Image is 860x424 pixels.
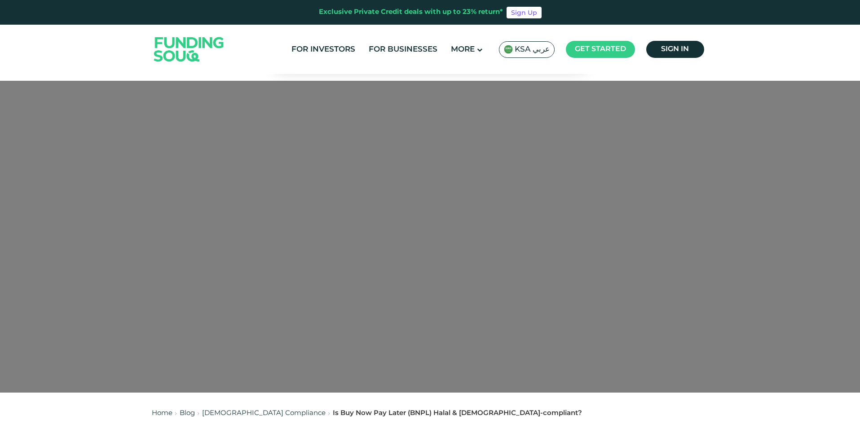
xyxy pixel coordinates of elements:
a: Home [152,410,172,416]
img: Logo [145,26,233,72]
div: Is Buy Now Pay Later (BNPL) Halal & [DEMOGRAPHIC_DATA]-compliant? [333,408,582,419]
a: [DEMOGRAPHIC_DATA] Compliance [202,410,326,416]
a: For Businesses [366,42,440,57]
a: For Investors [289,42,357,57]
span: KSA عربي [515,44,550,55]
a: Sign Up [507,7,542,18]
a: Sign in [646,41,704,58]
a: Blog [180,410,195,416]
span: More [451,46,475,53]
img: SA Flag [504,45,513,54]
span: Get started [575,46,626,52]
div: Exclusive Private Credit deals with up to 23% return* [319,7,503,17]
span: Sign in [661,46,689,52]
